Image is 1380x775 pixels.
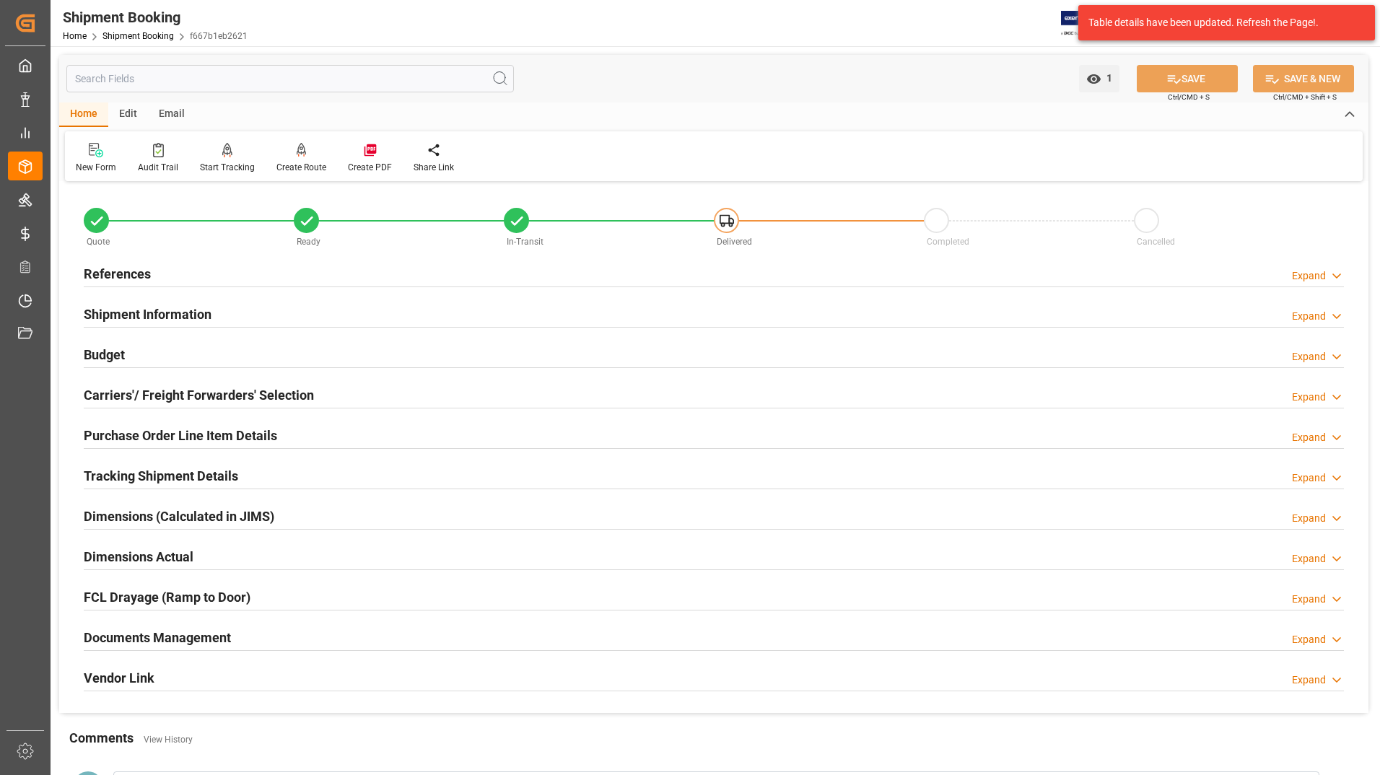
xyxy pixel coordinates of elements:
[84,587,250,607] h2: FCL Drayage (Ramp to Door)
[59,102,108,127] div: Home
[108,102,148,127] div: Edit
[1292,309,1326,324] div: Expand
[1137,237,1175,247] span: Cancelled
[144,735,193,745] a: View History
[1137,65,1238,92] button: SAVE
[66,65,514,92] input: Search Fields
[1101,72,1112,84] span: 1
[84,628,231,647] h2: Documents Management
[1292,511,1326,526] div: Expand
[1292,268,1326,284] div: Expand
[414,161,454,174] div: Share Link
[84,385,314,405] h2: Carriers'/ Freight Forwarders' Selection
[1292,592,1326,607] div: Expand
[76,161,116,174] div: New Form
[200,161,255,174] div: Start Tracking
[84,668,154,688] h2: Vendor Link
[1292,673,1326,688] div: Expand
[84,547,193,566] h2: Dimensions Actual
[717,237,752,247] span: Delivered
[1168,92,1210,102] span: Ctrl/CMD + S
[1292,349,1326,364] div: Expand
[102,31,174,41] a: Shipment Booking
[84,426,277,445] h2: Purchase Order Line Item Details
[348,161,392,174] div: Create PDF
[1292,551,1326,566] div: Expand
[63,6,248,28] div: Shipment Booking
[297,237,320,247] span: Ready
[927,237,969,247] span: Completed
[84,345,125,364] h2: Budget
[1253,65,1354,92] button: SAVE & NEW
[1079,65,1119,92] button: open menu
[507,237,543,247] span: In-Transit
[84,466,238,486] h2: Tracking Shipment Details
[84,305,211,324] h2: Shipment Information
[1088,15,1354,30] div: Table details have been updated. Refresh the Page!.
[84,507,274,526] h2: Dimensions (Calculated in JIMS)
[1292,470,1326,486] div: Expand
[87,237,110,247] span: Quote
[1292,430,1326,445] div: Expand
[138,161,178,174] div: Audit Trail
[63,31,87,41] a: Home
[84,264,151,284] h2: References
[148,102,196,127] div: Email
[276,161,326,174] div: Create Route
[1061,11,1111,36] img: Exertis%20JAM%20-%20Email%20Logo.jpg_1722504956.jpg
[69,728,134,748] h2: Comments
[1273,92,1337,102] span: Ctrl/CMD + Shift + S
[1292,390,1326,405] div: Expand
[1292,632,1326,647] div: Expand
